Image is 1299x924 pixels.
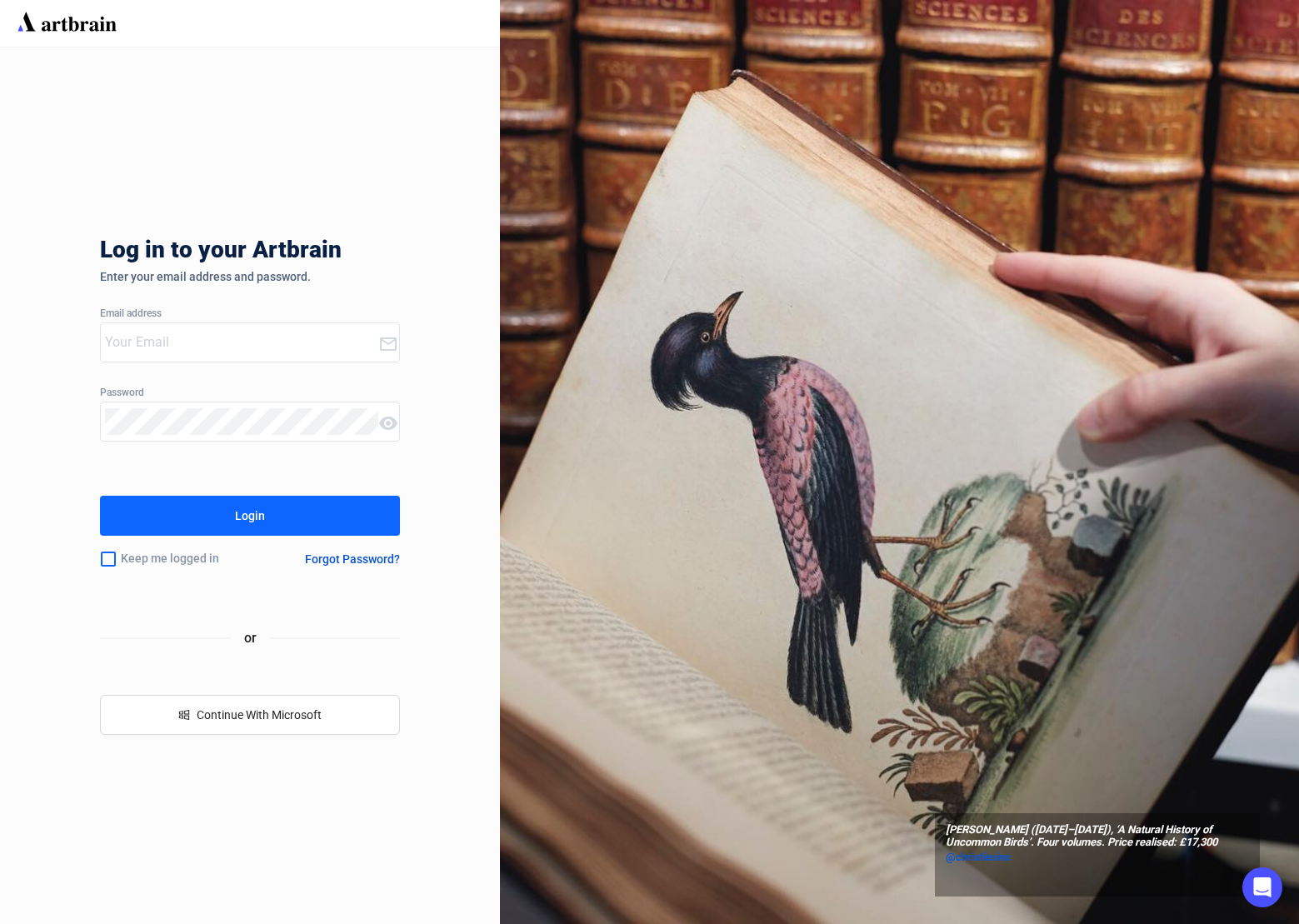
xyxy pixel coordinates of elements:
div: Password [100,387,400,399]
span: or [231,627,270,648]
button: Login [100,496,400,536]
span: Continue With Microsoft [197,708,322,722]
input: Your Email [105,329,378,356]
span: @christiesinc [946,851,1012,863]
div: Enter your email address and password. [100,270,400,283]
div: Login [235,502,265,529]
div: Log in to your Artbrain [100,237,600,270]
a: @christiesinc [946,849,1249,866]
div: Forgot Password? [305,552,400,566]
span: windows [178,709,190,721]
div: Email address [100,308,400,320]
div: Open Intercom Messenger [1242,867,1282,907]
div: Keep me logged in [100,542,265,577]
span: [PERSON_NAME] ([DATE]–[DATE]), ‘A Natural History of Uncommon Birds’. Four volumes. Price realise... [946,824,1249,849]
button: windowsContinue With Microsoft [100,695,400,735]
